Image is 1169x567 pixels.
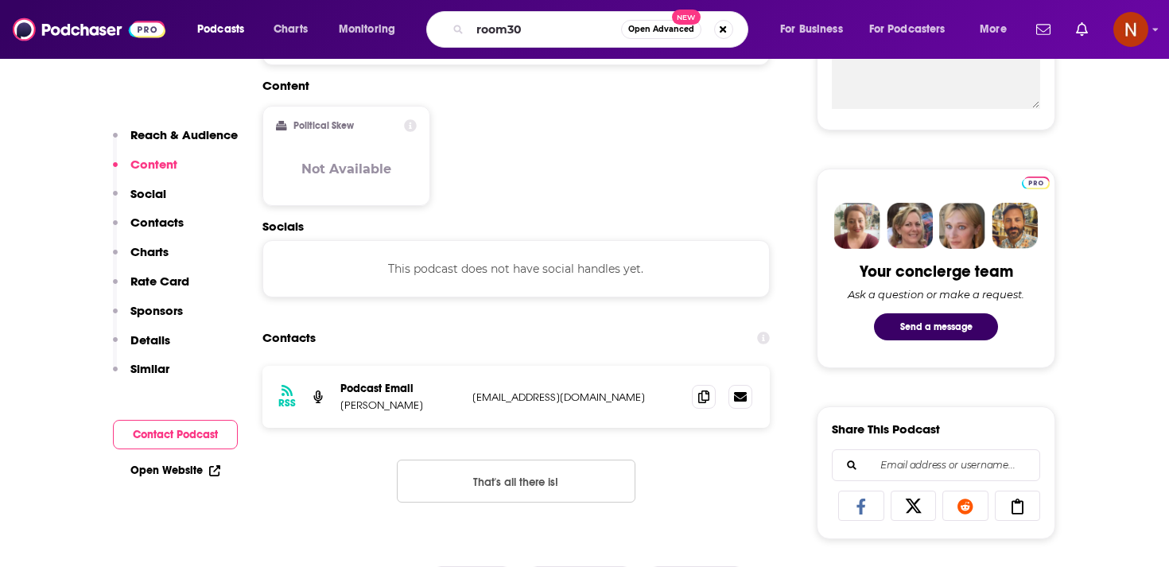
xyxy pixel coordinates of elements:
[887,203,933,249] img: Barbara Profile
[939,203,985,249] img: Jules Profile
[1113,12,1148,47] button: Show profile menu
[859,17,969,42] button: open menu
[1070,16,1094,43] a: Show notifications dropdown
[113,244,169,274] button: Charts
[130,464,220,477] a: Open Website
[197,18,244,41] span: Podcasts
[834,203,880,249] img: Sydney Profile
[472,390,679,404] p: [EMAIL_ADDRESS][DOMAIN_NAME]
[130,215,184,230] p: Contacts
[113,127,238,157] button: Reach & Audience
[1113,12,1148,47] img: User Profile
[130,361,169,376] p: Similar
[262,78,757,93] h2: Content
[832,449,1040,481] div: Search followers
[942,491,988,521] a: Share on Reddit
[339,18,395,41] span: Monitoring
[262,323,316,353] h2: Contacts
[969,17,1027,42] button: open menu
[441,11,763,48] div: Search podcasts, credits, & more...
[113,303,183,332] button: Sponsors
[628,25,694,33] span: Open Advanced
[340,382,460,395] p: Podcast Email
[340,398,460,412] p: [PERSON_NAME]
[1022,174,1050,189] a: Pro website
[130,157,177,172] p: Content
[130,186,166,201] p: Social
[130,244,169,259] p: Charts
[301,161,391,177] h3: Not Available
[848,288,1024,301] div: Ask a question or make a request.
[621,20,701,39] button: Open AdvancedNew
[113,274,189,303] button: Rate Card
[672,10,701,25] span: New
[130,303,183,318] p: Sponsors
[262,240,770,297] div: This podcast does not have social handles yet.
[13,14,165,45] img: Podchaser - Follow, Share and Rate Podcasts
[113,186,166,216] button: Social
[845,450,1027,480] input: Email address or username...
[130,127,238,142] p: Reach & Audience
[278,397,296,410] h3: RSS
[274,18,308,41] span: Charts
[328,17,416,42] button: open menu
[186,17,265,42] button: open menu
[113,215,184,244] button: Contacts
[780,18,843,41] span: For Business
[1113,12,1148,47] span: Logged in as AdelNBM
[995,491,1041,521] a: Copy Link
[470,17,621,42] input: Search podcasts, credits, & more...
[262,219,770,234] h2: Socials
[1030,16,1057,43] a: Show notifications dropdown
[891,491,937,521] a: Share on X/Twitter
[838,491,884,521] a: Share on Facebook
[1022,177,1050,189] img: Podchaser Pro
[113,157,177,186] button: Content
[130,274,189,289] p: Rate Card
[263,17,317,42] a: Charts
[113,361,169,390] button: Similar
[397,460,635,503] button: Nothing here.
[769,17,863,42] button: open menu
[832,421,940,437] h3: Share This Podcast
[980,18,1007,41] span: More
[293,120,354,131] h2: Political Skew
[992,203,1038,249] img: Jon Profile
[874,313,998,340] button: Send a message
[130,332,170,348] p: Details
[869,18,946,41] span: For Podcasters
[113,332,170,362] button: Details
[113,420,238,449] button: Contact Podcast
[860,262,1013,282] div: Your concierge team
